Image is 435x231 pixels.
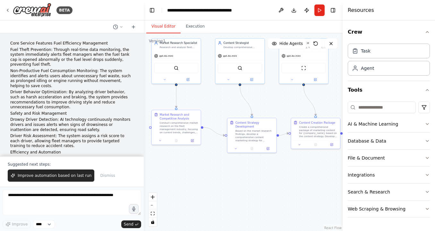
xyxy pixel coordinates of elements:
div: Content Creation Package [299,120,335,124]
button: Search & Research [348,184,430,200]
div: Search & Research [348,189,390,195]
p: Driver Behavior Optimization: By analyzing driver behavior, such as harsh acceleration and brakin... [10,90,133,110]
div: Web Scraping & Browsing [348,206,405,212]
div: Task [361,48,371,54]
div: Market Research and Competitive AnalysisConduct comprehensive market research on the fleet manage... [151,110,201,145]
div: Conduct comprehensive market research on the fleet management industry, focusing on current trend... [160,121,198,134]
button: Improve automation based on last run [8,169,94,182]
p: Safety and Risk Management [10,111,133,116]
p: Non-Productive Fuel Consumption Monitoring: The system identifies and alerts users about unnecess... [10,69,133,88]
div: Integrations [348,172,375,178]
button: Open in side panel [325,142,339,147]
p: Fuel Theft Prevention: Through real-time data monitoring, the system immediately alerts fleet man... [10,47,133,67]
button: Web Scraping & Browsing [348,201,430,217]
div: Market Research and Competitive Analysis [160,112,198,120]
span: Send [124,222,133,227]
button: Hide Agents [268,38,307,49]
button: Tools [348,81,430,99]
g: Edge from 5b0534e8-1861-49e2-b4c3-adb8a8dcb9c2 to 5cbe117a-a592-4509-acfb-d8e73abd96ea [279,131,289,137]
span: Hide Agents [279,41,303,46]
div: Content StrategistDevelop comprehensive content marketing strategies and editorial calendars for ... [215,38,265,84]
div: Version 1 [149,38,166,44]
p: Suggested next steps: [8,162,136,167]
div: File & Document [348,155,385,161]
div: React Flow controls [149,193,157,226]
button: Click to speak your automation idea [129,204,139,214]
g: Edge from 636dcacc-a364-414d-a927-da23f8fb1e06 to f9dd5234-4601-47c6-9082-5085ca2328d7 [174,86,178,108]
span: Improve [12,222,28,227]
div: Crew [348,41,430,81]
p: Core Service Features Fuel Efficiency Management [10,41,133,46]
g: Edge from f9dd5234-4601-47c6-9082-5085ca2328d7 to 5b0534e8-1861-49e2-b4c3-adb8a8dcb9c2 [203,125,225,137]
button: zoom in [149,193,157,201]
div: Tools [348,99,430,223]
button: File & Document [348,150,430,166]
g: Edge from 6278222a-c458-4d8d-8395-4122b660d0b9 to 5b0534e8-1861-49e2-b4c3-adb8a8dcb9c2 [238,86,254,115]
button: Improve [3,220,30,228]
span: gpt-4o-mini [223,54,237,58]
button: Integrations [348,167,430,183]
div: Content Creation PackageCreate a comprehensive package of marketing content for {company_name} ba... [291,118,340,149]
button: Dismiss [97,169,118,182]
button: Execution [181,20,210,33]
button: No output available [243,146,260,151]
button: Open in side panel [304,77,327,82]
button: Switch to previous chat [110,23,126,31]
p: Driver Risk Assessment: The system assigns a risk score to each driver, allowing fleet managers t... [10,134,133,149]
button: Crew [348,23,430,41]
img: ScrapeWebsiteTool [301,66,306,70]
button: toggle interactivity [149,218,157,226]
button: Start a new chat [128,23,139,31]
div: AI & Machine Learning [348,121,398,127]
span: gpt-4o-mini [287,54,301,58]
div: Market Research Specialist [160,41,198,45]
button: Hide left sidebar [148,6,157,15]
div: Market Research SpecialistResearch and analyze fleet management industry trends, competitor conte... [151,38,201,84]
div: Agent [361,65,374,71]
div: Database & Data [348,138,386,144]
button: No output available [168,138,185,143]
p: Efficiency and Automation [10,150,133,155]
h4: Resources [348,6,374,14]
nav: breadcrumb [167,7,232,13]
div: Research and analyze fleet management industry trends, competitor content strategies, and target ... [160,46,198,49]
button: Open in side panel [261,146,275,151]
div: Content Strategy DevelopmentBased on the market research findings, develop a comprehensive conten... [227,118,277,153]
div: Develop comprehensive content marketing strategies and editorial calendars for {company_name}, fo... [223,46,262,49]
p: Drowsy Driver Detection: AI technology continuously monitors drivers and issues alerts when signs... [10,117,133,132]
img: SerplyWebSearchTool [237,66,242,70]
button: Open in side panel [240,77,263,82]
button: Send [121,220,141,228]
g: Edge from 6d292318-41ed-4554-acc1-2b626458b9f8 to 5cbe117a-a592-4509-acfb-d8e73abd96ea [302,86,318,115]
button: Database & Data [348,133,430,149]
button: Open in side panel [185,138,199,143]
button: AI & Machine Learning [348,116,430,132]
button: Visual Editor [146,20,181,33]
button: No output available [307,142,324,147]
div: Content Strategist [223,41,262,45]
button: Hide right sidebar [328,6,337,15]
div: Technical Content WriterCreate engaging, informative, and SEO-optimized content including blog po... [279,38,328,84]
span: gpt-4o-mini [159,54,173,58]
button: fit view [149,210,157,218]
a: React Flow attribution [324,226,342,230]
img: BraveSearchTool [174,66,179,70]
div: Create engaging, informative, and SEO-optimized content including blog posts, case studies, white... [287,46,326,49]
button: zoom out [149,201,157,210]
div: Based on the market research findings, develop a comprehensive content marketing strategy for {co... [235,129,274,142]
div: Create a comprehensive package of marketing content for {company_name} based on the content strat... [299,125,337,138]
span: Dismiss [100,173,115,178]
span: Improve automation based on last run [18,173,91,178]
div: BETA [56,6,72,14]
img: Logo [13,3,51,17]
button: Open in side panel [177,77,199,82]
div: Content Strategy Development [235,120,274,128]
